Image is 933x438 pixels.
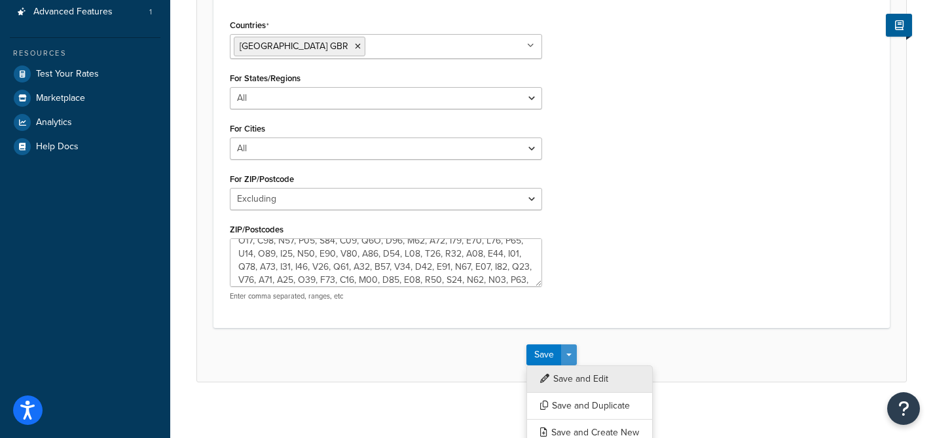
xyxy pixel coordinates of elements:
[230,225,284,234] label: ZIP/Postcodes
[526,344,562,365] button: Save
[230,291,542,301] p: Enter comma separated, ranges, etc
[10,48,160,59] div: Resources
[526,365,653,393] button: Save and Edit
[10,135,160,158] a: Help Docs
[33,7,113,18] span: Advanced Features
[10,111,160,134] a: Analytics
[230,73,301,83] label: For States/Regions
[149,7,152,18] span: 1
[230,124,265,134] label: For Cities
[230,20,269,31] label: Countries
[36,141,79,153] span: Help Docs
[36,69,99,80] span: Test Your Rates
[10,62,160,86] a: Test Your Rates
[36,93,85,104] span: Marketplace
[887,392,920,425] button: Open Resource Center
[886,14,912,37] button: Show Help Docs
[526,392,653,420] button: Save and Duplicate
[10,86,160,110] a: Marketplace
[230,174,294,184] label: For ZIP/Postcode
[240,39,348,53] span: [GEOGRAPHIC_DATA] GBR
[36,117,72,128] span: Analytics
[230,238,542,287] textarea: LO11, IP72, DO13, SI02, AM39, CO, AD43, EL09, SE08, DO81, EI25, TE59, IN95, UT73, LA13, ET99, DO0...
